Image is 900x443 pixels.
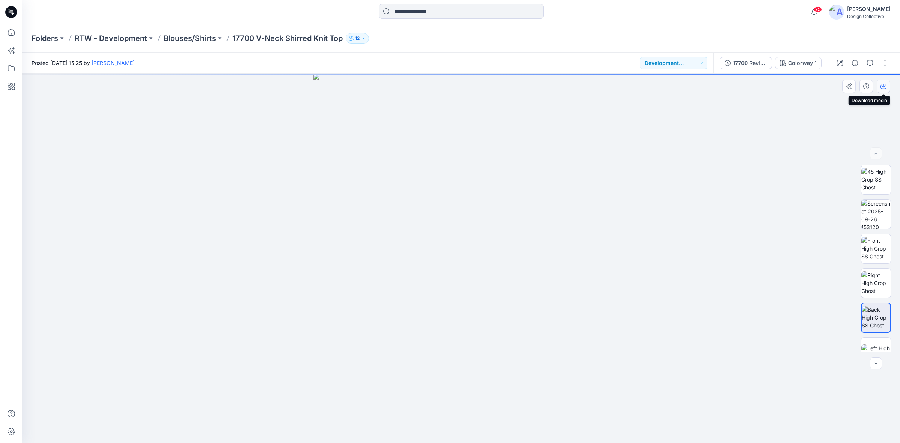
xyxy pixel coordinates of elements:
img: eyJhbGciOiJIUzI1NiIsImtpZCI6IjAiLCJzbHQiOiJzZXMiLCJ0eXAiOiJKV1QifQ.eyJkYXRhIjp7InR5cGUiOiJzdG9yYW... [313,74,609,443]
span: Posted [DATE] 15:25 by [31,59,135,67]
button: 17700 Revised Styling [DATE] shorter neckline [720,57,772,69]
div: [PERSON_NAME] [847,5,891,14]
span: 75 [814,6,822,12]
button: Details [849,57,861,69]
div: 17700 Revised Styling [DATE] shorter neckline [733,59,767,67]
p: 12 [355,34,360,42]
p: 17700 V-Neck Shirred Knit Top [232,33,343,44]
button: 12 [346,33,369,44]
img: Screenshot 2025-09-26 153120 [861,200,891,229]
a: [PERSON_NAME] [91,60,135,66]
button: Colorway 1 [775,57,822,69]
img: Right High Crop Ghost [861,271,891,295]
img: Left High Crop Ghost [861,344,891,360]
a: RTW - Development [75,33,147,44]
div: Design Collective [847,14,891,19]
img: Back High Crop SS Ghost [862,306,890,329]
img: Front High Crop SS Ghost [861,237,891,260]
a: Blouses/Shirts [163,33,216,44]
img: 45 High Crop SS Ghost [861,168,891,191]
img: avatar [829,5,844,20]
div: Colorway 1 [788,59,817,67]
a: Folders [31,33,58,44]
